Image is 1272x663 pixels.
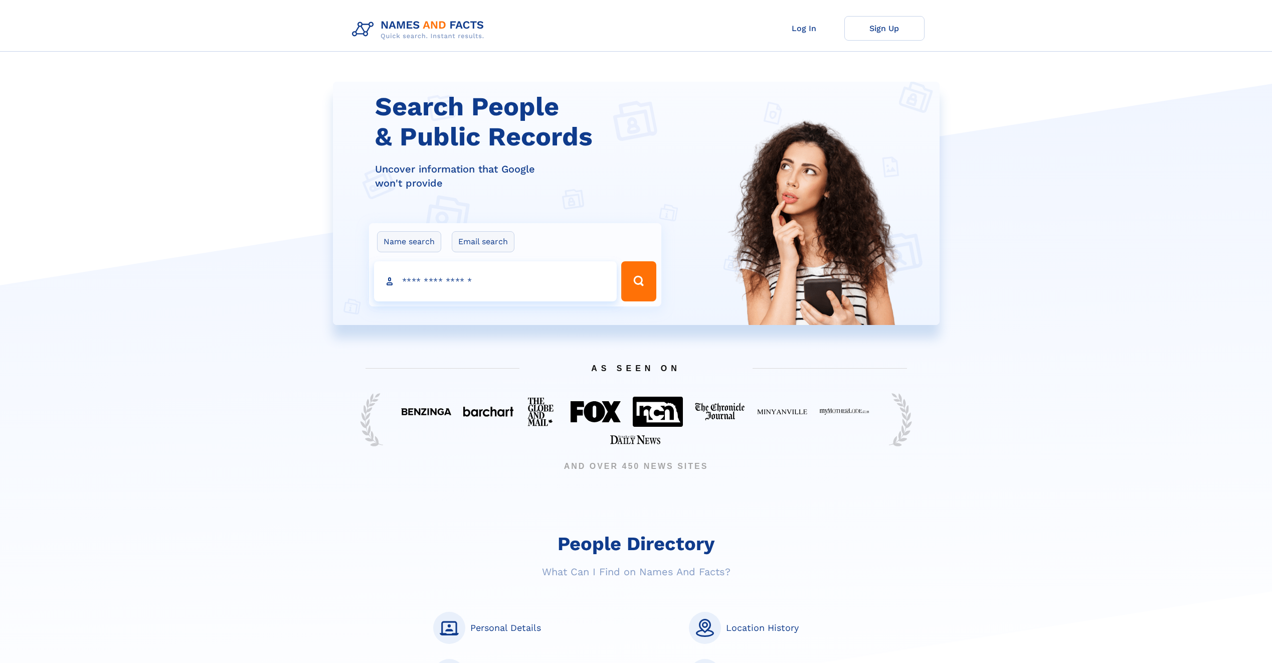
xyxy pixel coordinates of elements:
img: Featured on The Globe And Mail [525,395,559,428]
img: Featured on The Chronicle Journal [695,403,745,421]
div: Personal Details [470,622,541,633]
span: AND OVER 450 NEWS SITES [350,460,922,472]
input: search input [374,261,617,301]
img: Search People and Public records [721,118,907,375]
img: Featured on NCN [633,397,683,426]
div: Uncover information that Google won't provide [375,162,668,190]
img: Featured on My Mother Lode [819,408,869,415]
img: Featured on Benzinga [401,408,451,415]
label: Name search [377,231,441,252]
a: Log In [764,16,844,41]
div: Location History [726,622,799,633]
img: Logo Names and Facts [348,16,492,43]
img: Featured on Starkville Daily News [610,435,660,444]
img: Featured on BarChart [463,407,513,416]
img: Featured on Minyanville [757,408,807,415]
h1: Search People & Public Records [375,92,668,152]
div: What Can I Find on Names And Facts? [348,566,925,578]
h2: People Directory [348,533,925,555]
label: Email search [452,231,514,252]
a: Sign Up [844,16,925,41]
img: Featured on FOX 40 [571,401,621,422]
button: Search Button [621,261,656,301]
span: AS SEEN ON [350,352,922,385]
